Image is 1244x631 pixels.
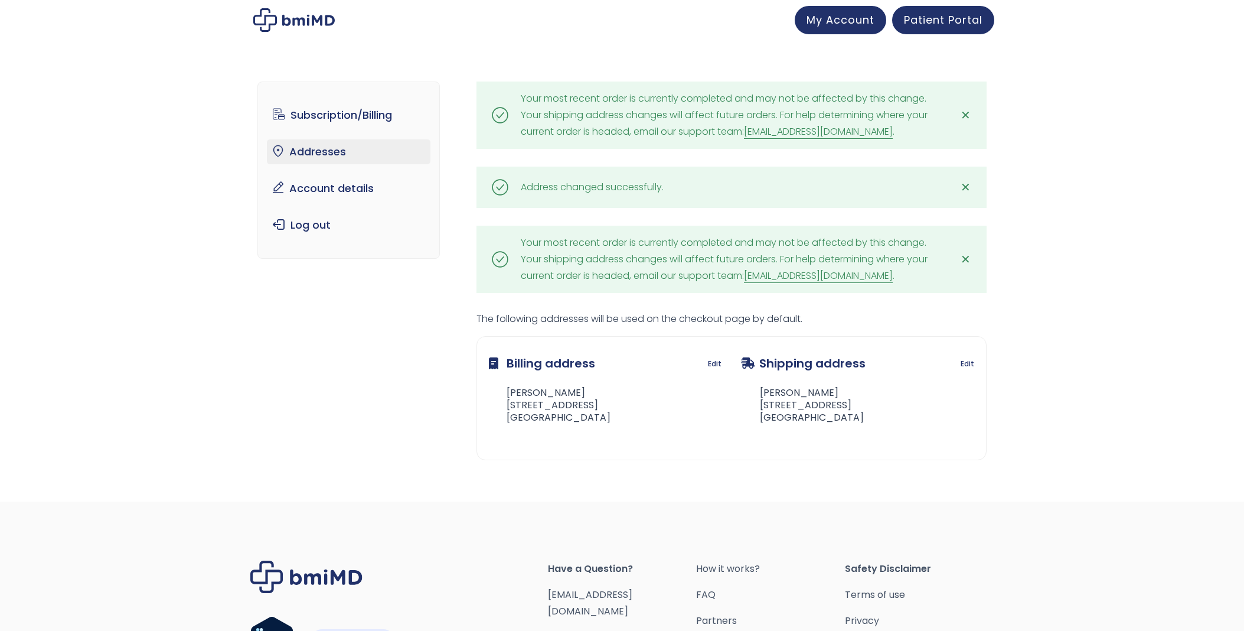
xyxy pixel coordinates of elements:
[489,387,610,424] address: [PERSON_NAME] [STREET_ADDRESS] [GEOGRAPHIC_DATA]
[845,587,994,603] a: Terms of use
[548,588,632,618] a: [EMAIL_ADDRESS][DOMAIN_NAME]
[961,107,971,123] span: ✕
[253,8,335,32] img: My account
[548,561,697,577] span: Have a Question?
[267,103,430,128] a: Subscription/Billing
[845,561,994,577] span: Safety Disclaimer
[521,90,942,140] div: Your most recent order is currently completed and may not be affected by this change. Your shippi...
[961,251,971,268] span: ✕
[521,235,942,284] div: Your most recent order is currently completed and may not be affected by this change. Your shippi...
[741,387,864,424] address: [PERSON_NAME] [STREET_ADDRESS] [GEOGRAPHIC_DATA]
[708,356,721,372] a: Edit
[845,613,994,629] a: Privacy
[961,179,971,196] span: ✕
[696,587,845,603] a: FAQ
[250,561,363,593] img: Brand Logo
[795,6,886,34] a: My Account
[954,103,978,127] a: ✕
[954,248,978,271] a: ✕
[741,349,866,378] h3: Shipping address
[489,349,595,378] h3: Billing address
[744,125,893,139] a: [EMAIL_ADDRESS][DOMAIN_NAME]
[904,12,982,27] span: Patient Portal
[954,175,978,199] a: ✕
[696,613,845,629] a: Partners
[267,213,430,238] a: Log out
[892,6,994,34] a: Patient Portal
[476,311,987,327] p: The following addresses will be used on the checkout page by default.
[807,12,874,27] span: My Account
[744,269,893,283] a: [EMAIL_ADDRESS][DOMAIN_NAME]
[521,179,664,196] div: Address changed successfully.
[961,356,974,372] a: Edit
[267,139,430,164] a: Addresses
[696,561,845,577] a: How it works?
[257,82,440,259] nav: Account pages
[267,176,430,201] a: Account details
